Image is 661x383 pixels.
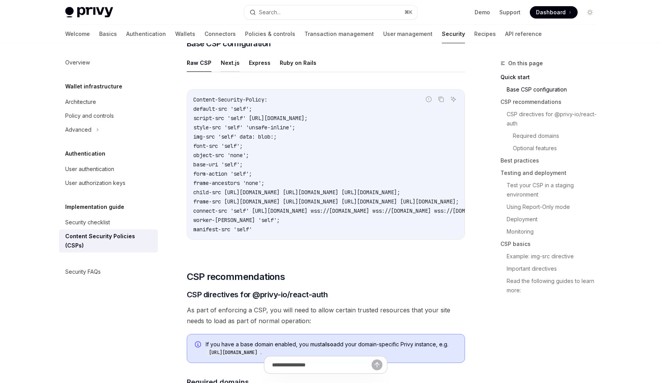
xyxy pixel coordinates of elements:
a: Monitoring [500,225,602,238]
span: form-action 'self'; [193,170,252,177]
span: On this page [508,59,543,68]
button: Toggle dark mode [584,6,596,19]
a: Transaction management [304,25,374,43]
button: Ask AI [448,94,458,104]
a: Authentication [126,25,166,43]
a: Recipes [474,25,496,43]
a: Test your CSP in a staging environment [500,179,602,201]
h5: Wallet infrastructure [65,82,122,91]
a: Using Report-Only mode [500,201,602,213]
code: [URL][DOMAIN_NAME] [206,349,260,356]
span: If you have a base domain enabled, you must add your domain-specific Privy instance, e.g. . [206,341,457,356]
a: Demo [475,8,490,16]
img: light logo [65,7,113,18]
div: Architecture [65,97,96,107]
a: Dashboard [530,6,578,19]
button: Search...⌘K [244,5,417,19]
a: Read the following guides to learn more: [500,275,602,297]
a: Important directives [500,263,602,275]
a: Best practices [500,154,602,167]
span: worker-[PERSON_NAME] 'self'; [193,217,280,224]
svg: Info [195,341,203,349]
a: Connectors [205,25,236,43]
div: Policy and controls [65,111,114,120]
a: User management [383,25,433,43]
div: Security checklist [65,218,110,227]
div: Content Security Policies (CSPs) [65,232,153,250]
span: Base CSP configuration [187,38,271,49]
div: Search... [259,8,281,17]
a: Example: img-src directive [500,250,602,263]
span: child-src [URL][DOMAIN_NAME] [URL][DOMAIN_NAME] [URL][DOMAIN_NAME]; [193,189,400,196]
a: CSP basics [500,238,602,250]
button: Raw CSP [187,54,211,72]
a: Wallets [175,25,195,43]
span: frame-src [URL][DOMAIN_NAME] [URL][DOMAIN_NAME] [URL][DOMAIN_NAME] [URL][DOMAIN_NAME]; [193,198,459,205]
button: Next.js [221,54,240,72]
button: Report incorrect code [424,94,434,104]
div: User authentication [65,164,114,174]
a: User authorization keys [59,176,158,190]
a: Content Security Policies (CSPs) [59,229,158,253]
a: Testing and deployment [500,167,602,179]
span: frame-ancestors 'none'; [193,180,264,186]
span: Content-Security-Policy: [193,96,267,103]
a: Quick start [500,71,602,83]
span: CSP directives for @privy-io/react-auth [187,289,328,300]
h5: Authentication [65,149,105,158]
a: Welcome [65,25,90,43]
span: Dashboard [536,8,566,16]
strong: also [322,341,333,347]
span: connect-src 'self' [URL][DOMAIN_NAME] wss://[DOMAIN_NAME] wss://[DOMAIN_NAME] wss://[DOMAIN_NAME]... [193,207,629,214]
h5: Implementation guide [65,202,124,212]
span: font-src 'self'; [193,142,243,149]
a: Security FAQs [59,265,158,279]
div: Security FAQs [65,267,101,276]
a: Policies & controls [245,25,295,43]
span: object-src 'none'; [193,152,249,159]
a: Security [442,25,465,43]
a: Overview [59,56,158,69]
button: Advanced [59,123,158,137]
div: User authorization keys [65,178,125,188]
span: As part of enforcing a CSP, you will need to allow certain trusted resources that your site needs... [187,305,465,326]
a: User authentication [59,162,158,176]
span: ⌘ K [404,9,412,15]
a: Deployment [500,213,602,225]
input: Ask a question... [272,356,372,373]
a: Policy and controls [59,109,158,123]
span: img-src 'self' data: blob:; [193,133,277,140]
a: Security checklist [59,215,158,229]
a: CSP directives for @privy-io/react-auth [500,108,602,130]
button: Copy the contents from the code block [436,94,446,104]
div: Overview [65,58,90,67]
span: style-src 'self' 'unsafe-inline'; [193,124,295,131]
a: Support [499,8,521,16]
a: Optional features [500,142,602,154]
a: Base CSP configuration [500,83,602,96]
button: Express [249,54,270,72]
a: Basics [99,25,117,43]
span: script-src 'self' [URL][DOMAIN_NAME]; [193,115,308,122]
button: Ruby on Rails [280,54,316,72]
span: base-uri 'self'; [193,161,243,168]
span: manifest-src 'self' [193,226,252,233]
span: CSP recommendations [187,271,285,283]
button: Send message [372,359,382,370]
a: CSP recommendations [500,96,602,108]
a: Required domains [500,130,602,142]
div: Advanced [65,125,91,134]
span: default-src 'self'; [193,105,252,112]
a: API reference [505,25,542,43]
a: Architecture [59,95,158,109]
